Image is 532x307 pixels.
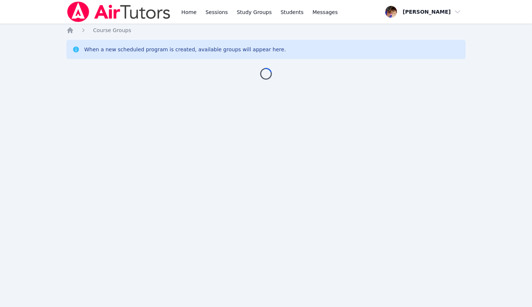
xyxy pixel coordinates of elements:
nav: Breadcrumb [66,27,466,34]
a: Course Groups [93,27,131,34]
img: Air Tutors [66,1,171,22]
div: When a new scheduled program is created, available groups will appear here. [84,46,286,53]
span: Messages [312,8,338,16]
span: Course Groups [93,27,131,33]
